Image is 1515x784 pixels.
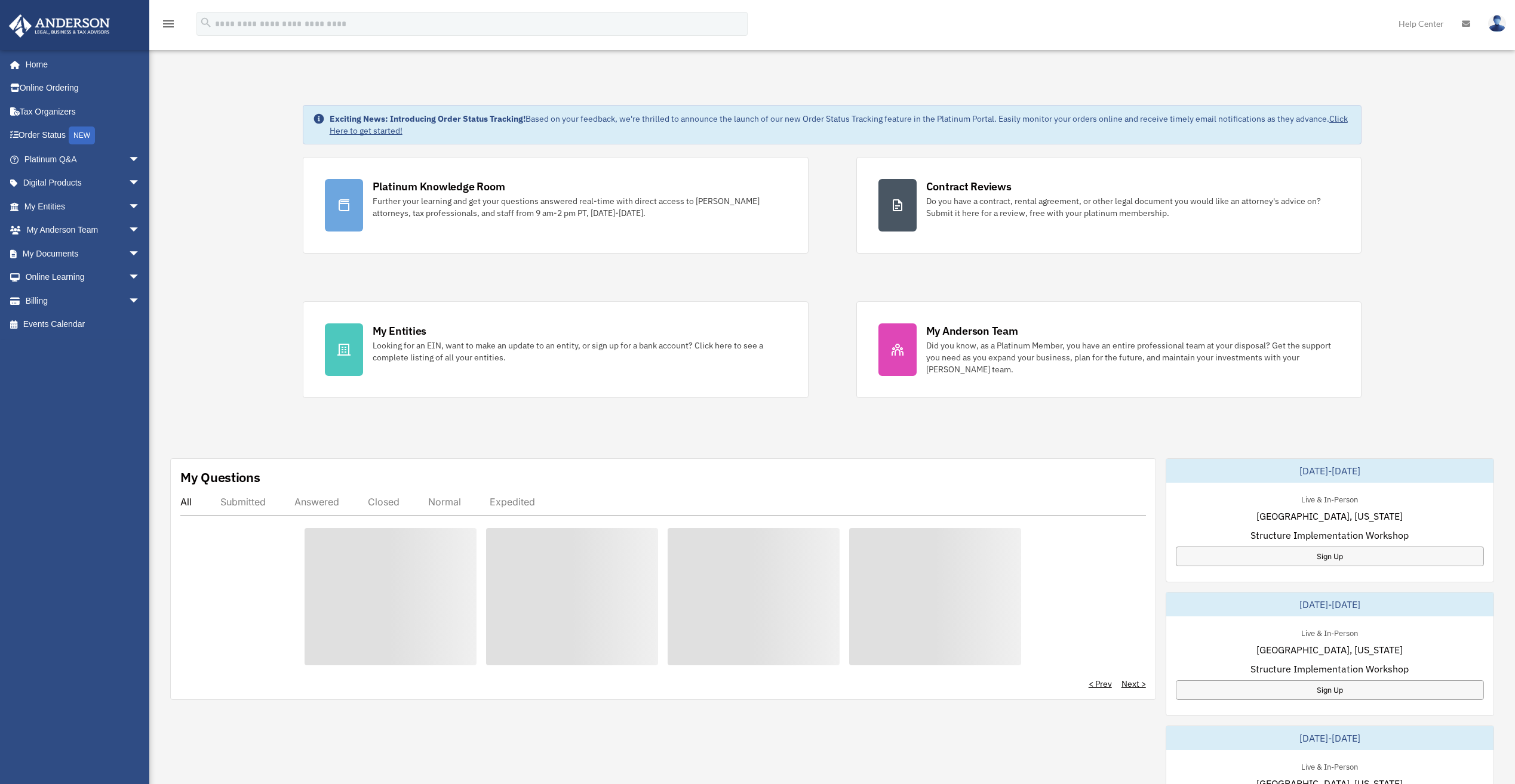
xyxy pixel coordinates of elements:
[128,266,152,290] span: arrow_drop_down
[1292,760,1368,772] div: Live & In-Person
[926,195,1340,219] div: Do you have a contract, rental agreement, or other legal document you would like an attorney's ad...
[1292,626,1368,638] div: Live & In-Person
[8,76,158,100] a: Online Ordering
[294,496,339,508] div: Answered
[1166,459,1494,483] div: [DATE]-[DATE]
[368,496,400,508] div: Closed
[8,218,158,242] a: My Anderson Teamarrow_drop_down
[180,468,260,486] div: My Questions
[8,124,158,148] a: Order StatusNEW
[128,218,152,243] span: arrow_drop_down
[303,301,809,398] a: My Entities Looking for an EIN, want to make an update to an entity, or sign up for a bank accoun...
[330,113,526,124] strong: Exciting News: Introducing Order Status Tracking!
[161,17,176,31] i: menu
[128,289,152,313] span: arrow_drop_down
[8,147,158,171] a: Platinum Q&Aarrow_drop_down
[1166,592,1494,616] div: [DATE]-[DATE]
[1176,680,1484,700] a: Sign Up
[8,100,158,124] a: Tax Organizers
[8,195,158,218] a: My Entitiesarrow_drop_down
[856,301,1362,398] a: My Anderson Team Did you know, as a Platinum Member, you have an entire professional team at your...
[199,16,213,29] i: search
[856,157,1362,254] a: Contract Reviews Do you have a contract, rental agreement, or other legal document you would like...
[1250,528,1409,542] span: Structure Implementation Workshop
[1488,15,1506,32] img: User Pic
[1121,678,1146,690] a: Next >
[1256,643,1403,657] span: [GEOGRAPHIC_DATA], [US_STATE]
[1292,492,1368,505] div: Live & In-Person
[330,113,1348,136] a: Click Here to get started!
[1176,547,1484,566] a: Sign Up
[69,126,95,144] div: NEW
[8,53,152,76] a: Home
[5,14,113,38] img: Anderson Advisors Platinum Portal
[303,157,809,254] a: Platinum Knowledge Room Further your learning and get your questions answered real-time with dire...
[373,195,786,219] div: Further your learning and get your questions answered real-time with direct access to [PERSON_NAM...
[128,147,152,172] span: arrow_drop_down
[220,496,266,508] div: Submitted
[180,496,192,508] div: All
[1250,662,1409,676] span: Structure Implementation Workshop
[926,339,1340,375] div: Did you know, as a Platinum Member, you have an entire professional team at your disposal? Get th...
[128,195,152,219] span: arrow_drop_down
[8,171,158,195] a: Digital Productsarrow_drop_down
[373,179,505,194] div: Platinum Knowledge Room
[490,496,535,508] div: Expedited
[128,242,152,266] span: arrow_drop_down
[926,179,1012,194] div: Contract Reviews
[926,323,1018,338] div: My Anderson Team
[128,171,152,196] span: arrow_drop_down
[8,289,158,313] a: Billingarrow_drop_down
[1166,726,1494,750] div: [DATE]-[DATE]
[330,113,1352,137] div: Based on your feedback, we're thrilled to announce the launch of our new Order Status Tracking fe...
[373,323,426,338] div: My Entities
[161,21,176,31] a: menu
[8,313,158,337] a: Events Calendar
[373,339,786,363] div: Looking for an EIN, want to make an update to an entity, or sign up for a bank account? Click her...
[428,496,461,508] div: Normal
[1256,509,1403,523] span: [GEOGRAPHIC_DATA], [US_STATE]
[1089,678,1112,690] a: < Prev
[8,242,158,266] a: My Documentsarrow_drop_down
[8,266,158,289] a: Online Learningarrow_drop_down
